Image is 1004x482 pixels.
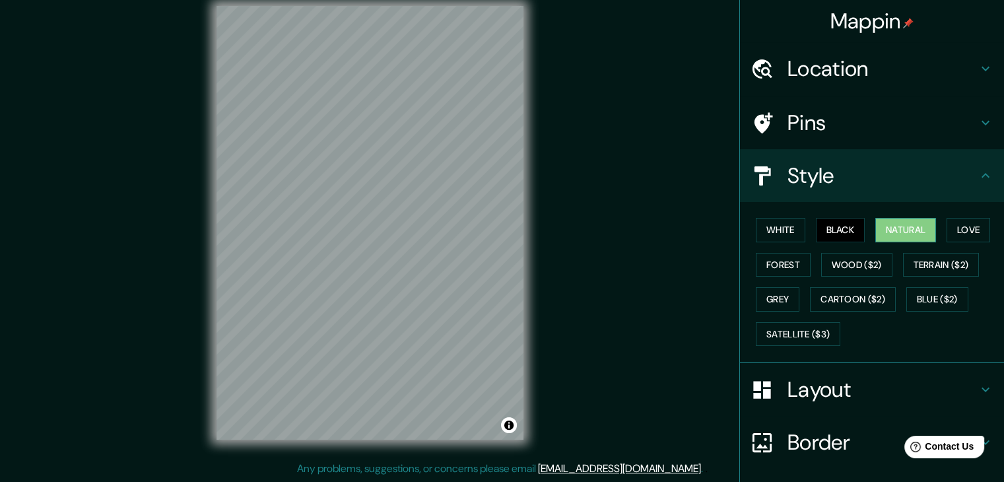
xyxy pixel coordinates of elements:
[787,110,978,136] h4: Pins
[903,253,980,277] button: Terrain ($2)
[830,8,914,34] h4: Mappin
[740,363,1004,416] div: Layout
[816,218,865,242] button: Black
[903,18,914,28] img: pin-icon.png
[821,253,892,277] button: Wood ($2)
[887,430,989,467] iframe: Help widget launcher
[740,416,1004,469] div: Border
[875,218,936,242] button: Natural
[756,218,805,242] button: White
[297,461,703,477] p: Any problems, suggestions, or concerns please email .
[501,417,517,433] button: Toggle attribution
[740,42,1004,95] div: Location
[787,55,978,82] h4: Location
[810,287,896,312] button: Cartoon ($2)
[756,322,840,347] button: Satellite ($3)
[703,461,705,477] div: .
[705,461,708,477] div: .
[217,6,523,440] canvas: Map
[947,218,990,242] button: Love
[756,287,799,312] button: Grey
[906,287,968,312] button: Blue ($2)
[787,429,978,456] h4: Border
[756,253,811,277] button: Forest
[787,162,978,189] h4: Style
[740,149,1004,202] div: Style
[787,376,978,403] h4: Layout
[740,96,1004,149] div: Pins
[538,462,701,475] a: [EMAIL_ADDRESS][DOMAIN_NAME]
